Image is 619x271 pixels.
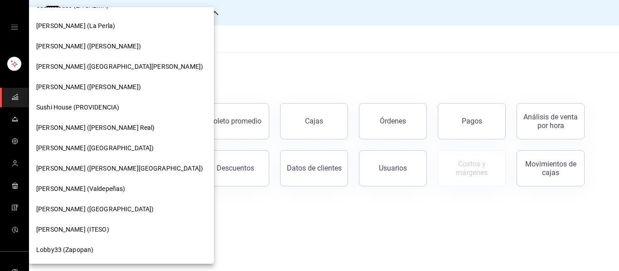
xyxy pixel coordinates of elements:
font: [PERSON_NAME] ([PERSON_NAME]) [36,43,141,50]
font: [PERSON_NAME] (La Perla) [36,22,115,29]
div: [PERSON_NAME] ([PERSON_NAME] Real) [29,118,214,138]
font: [PERSON_NAME] ([GEOGRAPHIC_DATA][PERSON_NAME]) [36,63,203,70]
div: [PERSON_NAME] ([GEOGRAPHIC_DATA]) [29,199,214,219]
div: [PERSON_NAME] (Valdepeñas) [29,179,214,199]
div: [PERSON_NAME] (La Perla) [29,16,214,36]
div: Lobby33 (Zapopan) [29,240,214,260]
font: Sushi House (PROVIDENCIA) [36,104,119,111]
font: [PERSON_NAME] ([GEOGRAPHIC_DATA]) [36,205,154,213]
div: [PERSON_NAME] ([GEOGRAPHIC_DATA][PERSON_NAME]) [29,57,214,77]
div: [PERSON_NAME] ([PERSON_NAME][GEOGRAPHIC_DATA]) [29,158,214,179]
font: [PERSON_NAME] ([PERSON_NAME]) [36,83,141,90]
font: [PERSON_NAME] ([GEOGRAPHIC_DATA]) [36,144,154,152]
div: [PERSON_NAME] ([GEOGRAPHIC_DATA]) [29,138,214,158]
font: [PERSON_NAME] ([PERSON_NAME] Real) [36,124,155,131]
div: [PERSON_NAME] ([PERSON_NAME]) [29,36,214,57]
div: Sushi House (PROVIDENCIA) [29,97,214,118]
div: [PERSON_NAME] (ITESO) [29,219,214,240]
font: [PERSON_NAME] ([PERSON_NAME][GEOGRAPHIC_DATA]) [36,165,203,172]
font: [PERSON_NAME] (ITESO) [36,226,109,233]
font: Lobby33 (Zapopan) [36,246,93,253]
div: [PERSON_NAME] ([PERSON_NAME]) [29,77,214,97]
font: [PERSON_NAME] (Valdepeñas) [36,185,125,192]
